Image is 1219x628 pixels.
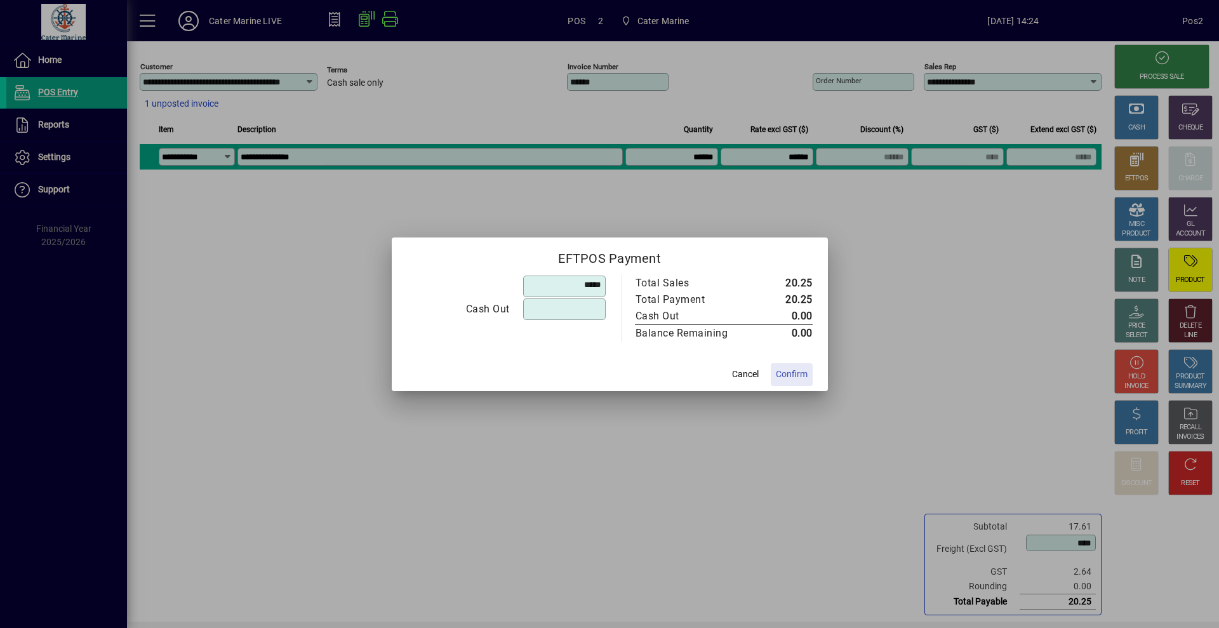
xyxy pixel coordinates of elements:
div: Balance Remaining [636,326,742,341]
td: 20.25 [755,275,813,291]
td: 0.00 [755,324,813,342]
h2: EFTPOS Payment [392,237,828,274]
button: Cancel [725,363,766,386]
td: Total Payment [635,291,755,308]
div: Cash Out [636,309,742,324]
button: Confirm [771,363,813,386]
div: Cash Out [408,302,510,317]
td: 0.00 [755,308,813,325]
td: 20.25 [755,291,813,308]
span: Confirm [776,368,808,381]
td: Total Sales [635,275,755,291]
span: Cancel [732,368,759,381]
